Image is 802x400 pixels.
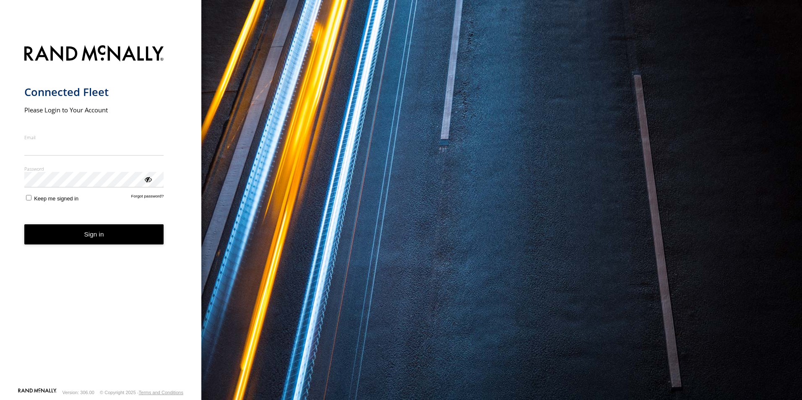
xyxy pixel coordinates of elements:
[24,166,164,172] label: Password
[131,194,164,202] a: Forgot password?
[100,390,183,395] div: © Copyright 2025 -
[62,390,94,395] div: Version: 306.00
[24,106,164,114] h2: Please Login to Your Account
[24,44,164,65] img: Rand McNally
[139,390,183,395] a: Terms and Conditions
[18,388,57,397] a: Visit our Website
[143,175,152,183] div: ViewPassword
[24,134,164,140] label: Email
[24,224,164,245] button: Sign in
[34,195,78,202] span: Keep me signed in
[24,40,177,387] form: main
[26,195,31,200] input: Keep me signed in
[24,85,164,99] h1: Connected Fleet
